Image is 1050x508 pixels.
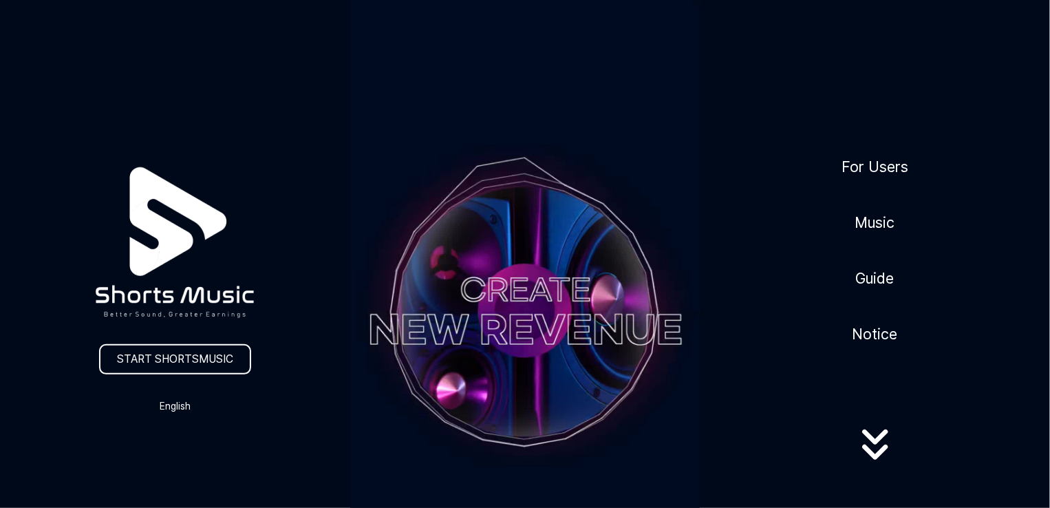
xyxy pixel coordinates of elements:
a: Notice [847,317,903,351]
a: For Users [836,150,914,184]
img: logo [62,130,288,355]
button: English [142,396,208,416]
a: Music [850,206,901,240]
a: Guide [850,262,900,295]
a: START SHORTSMUSIC [99,344,251,374]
